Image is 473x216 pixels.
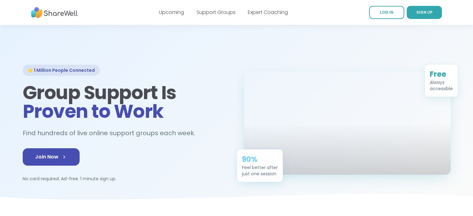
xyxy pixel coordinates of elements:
[35,153,67,161] span: Join Now
[242,164,278,177] div: Feel better after just one session
[23,98,164,124] span: Proven to Work
[416,10,433,15] span: SIGN UP
[407,6,442,19] a: SIGN UP
[369,6,404,19] a: LOG IN
[248,9,288,16] a: Expert Coaching
[23,148,80,166] a: Join Now
[430,69,453,79] div: Free
[23,83,229,121] h1: Group Support Is
[430,79,453,92] div: Always accessible
[23,176,229,182] p: No card required. Ad-free. 1 minute sign up.
[23,128,202,138] h2: Find hundreds of live online support groups each week.
[197,9,235,16] a: Support Groups
[23,65,100,76] div: 🌟 1 Million People Connected
[159,9,184,16] a: Upcoming
[31,4,78,21] img: ShareWell Nav Logo
[380,10,393,15] span: LOG IN
[242,154,278,164] div: 90%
